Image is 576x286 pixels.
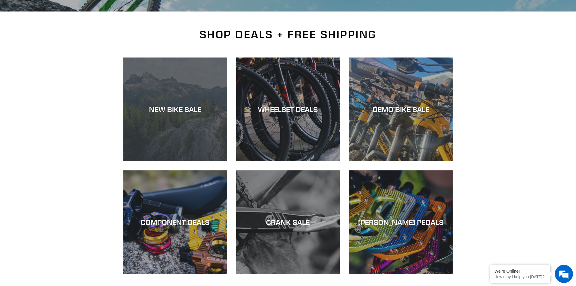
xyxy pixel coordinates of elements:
h2: SHOP DEALS + FREE SHIPPING [123,28,453,41]
a: DEMO BIKE SALE [349,58,453,161]
a: NEW BIKE SALE [123,58,227,161]
p: How may I help you today? [494,274,546,279]
div: [PERSON_NAME] PEDALS [349,218,453,227]
div: DEMO BIKE SALE [349,105,453,114]
div: NEW BIKE SALE [123,105,227,114]
div: CRANK SALE [236,218,340,227]
div: We're Online! [494,269,546,274]
a: CRANK SALE [236,170,340,274]
a: COMPONENT DEALS [123,170,227,274]
div: WHEELSET DEALS [236,105,340,114]
a: WHEELSET DEALS [236,58,340,161]
a: [PERSON_NAME] PEDALS [349,170,453,274]
div: COMPONENT DEALS [123,218,227,227]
